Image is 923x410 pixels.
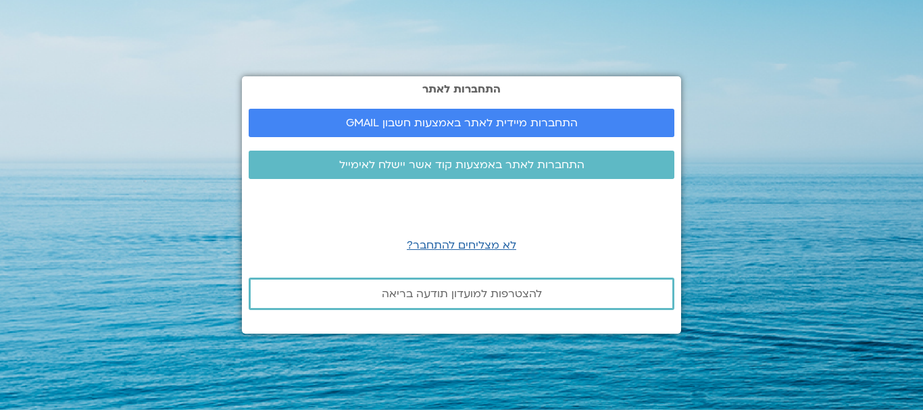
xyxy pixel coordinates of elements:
[249,109,674,137] a: התחברות מיידית לאתר באמצעות חשבון GMAIL
[382,288,542,300] span: להצטרפות למועדון תודעה בריאה
[249,83,674,95] h2: התחברות לאתר
[249,151,674,179] a: התחברות לאתר באמצעות קוד אשר יישלח לאימייל
[346,117,578,129] span: התחברות מיידית לאתר באמצעות חשבון GMAIL
[407,238,516,253] a: לא מצליחים להתחבר?
[249,278,674,310] a: להצטרפות למועדון תודעה בריאה
[339,159,584,171] span: התחברות לאתר באמצעות קוד אשר יישלח לאימייל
